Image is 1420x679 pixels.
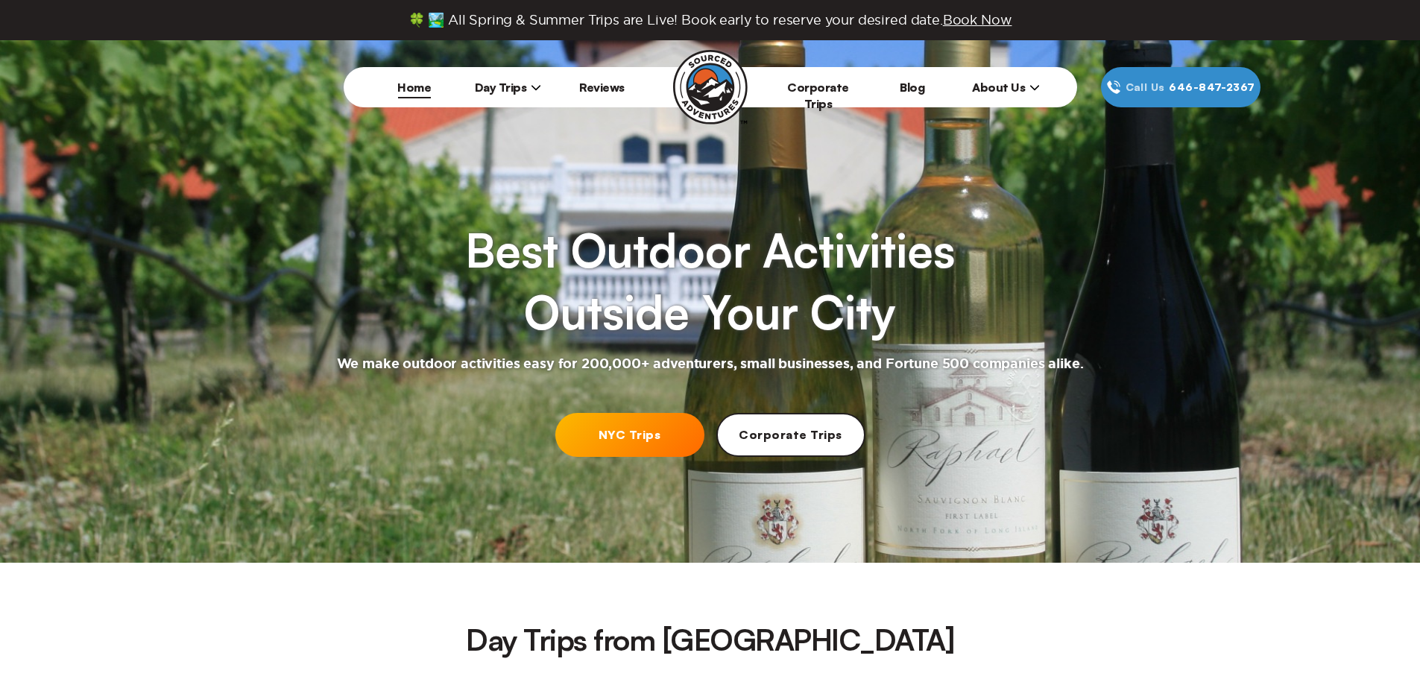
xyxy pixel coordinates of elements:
[475,80,542,95] span: Day Trips
[673,50,748,124] img: Sourced Adventures company logo
[943,13,1012,27] span: Book Now
[579,80,625,95] a: Reviews
[1121,79,1170,95] span: Call Us
[337,356,1084,373] h2: We make outdoor activities easy for 200,000+ adventurers, small businesses, and Fortune 500 compa...
[1169,79,1255,95] span: 646‍-847‍-2367
[900,80,924,95] a: Blog
[1101,67,1260,107] a: Call Us646‍-847‍-2367
[555,413,704,457] a: NYC Trips
[397,80,431,95] a: Home
[408,12,1012,28] span: 🍀 🏞️ All Spring & Summer Trips are Live! Book early to reserve your desired date.
[716,413,865,457] a: Corporate Trips
[465,219,954,344] h1: Best Outdoor Activities Outside Your City
[972,80,1040,95] span: About Us
[787,80,849,111] a: Corporate Trips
